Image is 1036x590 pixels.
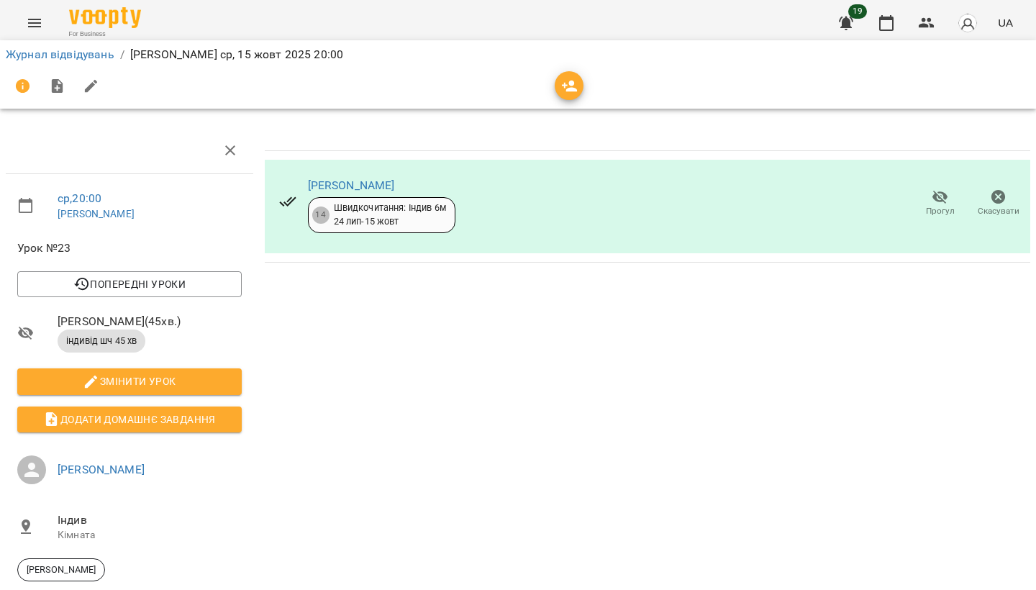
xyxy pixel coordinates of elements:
button: Menu [17,6,52,40]
a: [PERSON_NAME] [58,463,145,476]
a: ср , 20:00 [58,191,101,205]
button: Прогул [911,183,969,224]
a: [PERSON_NAME] [58,208,135,219]
span: Урок №23 [17,240,242,257]
img: avatar_s.png [958,13,978,33]
span: Індив [58,512,242,529]
a: [PERSON_NAME] [308,178,395,192]
span: [PERSON_NAME] [18,563,104,576]
img: Voopty Logo [69,7,141,28]
span: Додати домашнє завдання [29,411,230,428]
nav: breadcrumb [6,46,1030,63]
button: Додати домашнє завдання [17,407,242,432]
span: індивід шч 45 хв [58,335,145,348]
span: UA [998,15,1013,30]
button: Змінити урок [17,368,242,394]
span: For Business [69,29,141,39]
button: UA [992,9,1019,36]
a: Журнал відвідувань [6,47,114,61]
span: Попередні уроки [29,276,230,293]
span: Змінити урок [29,373,230,390]
p: [PERSON_NAME] ср, 15 жовт 2025 20:00 [130,46,343,63]
li: / [120,46,124,63]
span: Скасувати [978,205,1019,217]
span: [PERSON_NAME] ( 45 хв. ) [58,313,242,330]
span: 19 [848,4,867,19]
span: Прогул [926,205,955,217]
p: Кімната [58,528,242,543]
button: Попередні уроки [17,271,242,297]
button: Скасувати [969,183,1027,224]
div: 14 [312,206,330,224]
div: [PERSON_NAME] [17,558,105,581]
div: Швидкочитання: Індив 6м 24 лип - 15 жовт [334,201,446,228]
